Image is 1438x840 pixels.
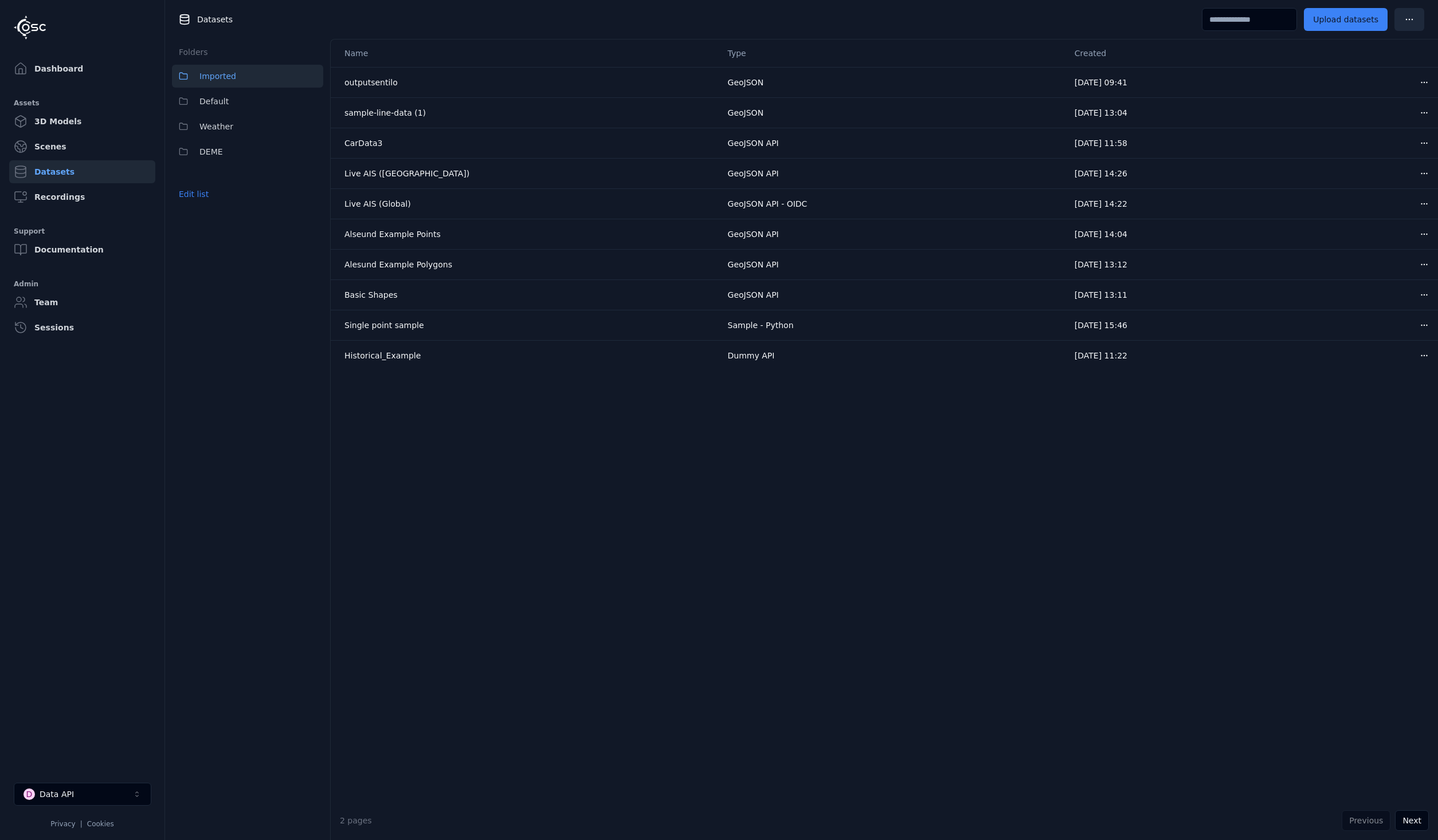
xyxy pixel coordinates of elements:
[340,816,372,825] span: 2 pages
[172,184,215,204] button: Edit list
[719,158,1065,188] td: GeoJSON API
[1075,290,1127,299] span: [DATE] 13:11
[80,820,83,828] span: |
[344,350,601,361] div: Historical_Example
[197,14,233,25] span: Datasets
[40,788,74,800] div: Data API
[1075,199,1127,208] span: [DATE] 14:22
[331,40,719,67] th: Name
[719,249,1065,279] td: GeoJSON API
[9,186,155,208] a: Recordings
[172,90,323,113] button: Default
[9,57,155,80] a: Dashboard
[1065,40,1410,67] th: Created
[344,289,601,301] div: Basic Shapes
[199,69,236,83] span: Imported
[344,107,601,119] div: sample-line-data (1)
[199,145,223,159] span: DEME
[1075,139,1127,148] span: [DATE] 11:58
[1395,810,1429,831] button: Next
[14,783,151,806] button: Select a workspace
[199,120,233,133] span: Weather
[1075,351,1127,360] span: [DATE] 11:22
[719,219,1065,249] td: GeoJSON API
[1075,78,1127,87] span: [DATE] 09:41
[1304,8,1388,31] button: Upload datasets
[344,228,601,240] div: Alseund Example Points
[9,238,155,261] a: Documentation
[9,135,155,158] a: Scenes
[1075,108,1127,117] span: [DATE] 13:04
[14,224,151,238] div: Support
[50,820,75,828] a: Privacy
[14,96,151,110] div: Assets
[719,67,1065,97] td: GeoJSON
[172,140,323,163] button: DEME
[172,65,323,88] button: Imported
[1075,169,1127,178] span: [DATE] 14:26
[172,115,323,138] button: Weather
[14,15,46,40] img: Logo
[1075,321,1127,330] span: [DATE] 15:46
[344,198,601,210] div: Live AIS (Global)
[719,40,1065,67] th: Type
[1075,230,1127,239] span: [DATE] 14:04
[719,128,1065,158] td: GeoJSON API
[719,310,1065,340] td: Sample - Python
[87,820,114,828] a: Cookies
[344,259,601,270] div: Alesund Example Polygons
[1075,260,1127,269] span: [DATE] 13:12
[9,316,155,339] a: Sessions
[199,94,229,108] span: Default
[9,110,155,133] a: 3D Models
[719,279,1065,310] td: GeoJSON API
[344,320,601,331] div: Single point sample
[344,77,601,88] div: outputsentilo
[23,788,35,800] div: D
[9,160,155,183] a: Datasets
[14,277,151,291] div: Admin
[172,46,208,58] h3: Folders
[9,291,155,314] a: Team
[719,188,1065,219] td: GeoJSON API - OIDC
[344,168,601,179] div: Live AIS ([GEOGRAPHIC_DATA])
[719,340,1065,370] td: Dummy API
[344,137,601,149] div: CarData3
[719,97,1065,128] td: GeoJSON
